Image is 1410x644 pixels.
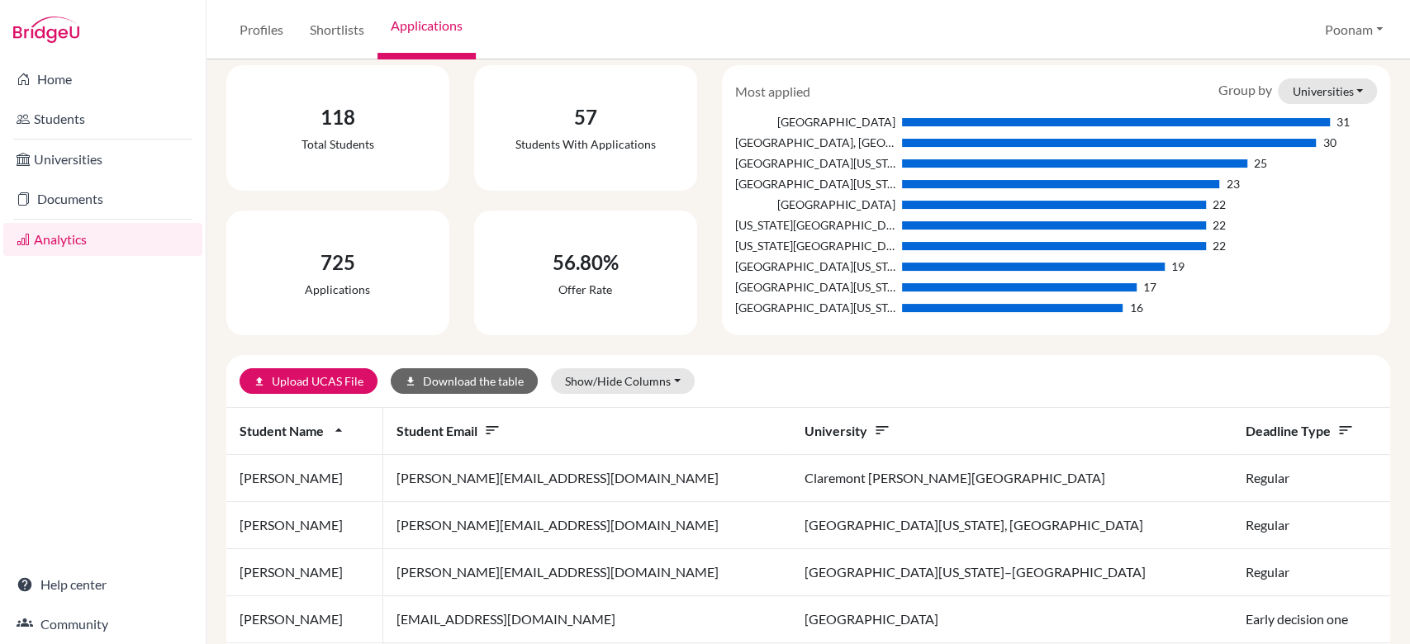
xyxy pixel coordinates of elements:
[1278,78,1377,104] button: Universities
[1213,216,1226,234] div: 22
[791,596,1232,643] td: [GEOGRAPHIC_DATA]
[1232,596,1390,643] td: Early decision one
[1143,278,1156,296] div: 17
[735,216,895,234] div: [US_STATE][GEOGRAPHIC_DATA]
[735,196,895,213] div: [GEOGRAPHIC_DATA]
[551,368,695,394] button: Show/Hide Columns
[1171,258,1184,275] div: 19
[254,376,265,387] i: upload
[3,568,202,601] a: Help center
[723,82,823,102] div: Most applied
[515,135,656,153] div: Students with applications
[484,422,501,438] i: sort
[240,423,347,438] span: Student name
[3,223,202,256] a: Analytics
[405,376,416,387] i: download
[383,596,791,643] td: [EMAIL_ADDRESS][DOMAIN_NAME]
[13,17,79,43] img: Bridge-U
[553,248,619,277] div: 56.80%
[1232,549,1390,596] td: Regular
[735,175,895,192] div: [GEOGRAPHIC_DATA][US_STATE]
[305,281,370,298] div: Applications
[383,549,791,596] td: [PERSON_NAME][EMAIL_ADDRESS][DOMAIN_NAME]
[735,237,895,254] div: [US_STATE][GEOGRAPHIC_DATA], [GEOGRAPHIC_DATA]
[3,63,202,96] a: Home
[1129,299,1142,316] div: 16
[226,549,383,596] td: [PERSON_NAME]
[553,281,619,298] div: Offer rate
[515,102,656,132] div: 57
[396,423,501,438] span: Student email
[735,258,895,275] div: [GEOGRAPHIC_DATA][US_STATE] at [GEOGRAPHIC_DATA]
[791,549,1232,596] td: [GEOGRAPHIC_DATA][US_STATE]–[GEOGRAPHIC_DATA]
[735,113,895,130] div: [GEOGRAPHIC_DATA]
[791,455,1232,502] td: Claremont [PERSON_NAME][GEOGRAPHIC_DATA]
[3,143,202,176] a: Universities
[1226,175,1239,192] div: 23
[805,423,890,438] span: University
[1232,502,1390,549] td: Regular
[874,422,890,438] i: sort
[735,299,895,316] div: [GEOGRAPHIC_DATA][US_STATE], [GEOGRAPHIC_DATA]
[240,368,377,394] a: uploadUpload UCAS File
[735,154,895,172] div: [GEOGRAPHIC_DATA][US_STATE]–[GEOGRAPHIC_DATA]
[1232,455,1390,502] td: Regular
[1213,237,1226,254] div: 22
[383,502,791,549] td: [PERSON_NAME][EMAIL_ADDRESS][DOMAIN_NAME]
[305,248,370,277] div: 725
[1205,78,1389,104] div: Group by
[3,182,202,215] a: Documents
[1246,423,1354,438] span: Deadline type
[735,278,895,296] div: [GEOGRAPHIC_DATA][US_STATE]
[791,502,1232,549] td: [GEOGRAPHIC_DATA][US_STATE], [GEOGRAPHIC_DATA]
[3,102,202,135] a: Students
[1322,134,1336,151] div: 30
[226,455,383,502] td: [PERSON_NAME]
[1336,113,1350,130] div: 31
[1337,422,1354,438] i: sort
[1317,14,1390,45] button: Poonam
[3,608,202,641] a: Community
[1213,196,1226,213] div: 22
[301,102,374,132] div: 118
[1254,154,1267,172] div: 25
[226,596,383,643] td: [PERSON_NAME]
[383,455,791,502] td: [PERSON_NAME][EMAIL_ADDRESS][DOMAIN_NAME]
[226,502,383,549] td: [PERSON_NAME]
[330,422,347,438] i: arrow_drop_up
[391,368,538,394] button: downloadDownload the table
[735,134,895,151] div: [GEOGRAPHIC_DATA], [GEOGRAPHIC_DATA]
[301,135,374,153] div: Total students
